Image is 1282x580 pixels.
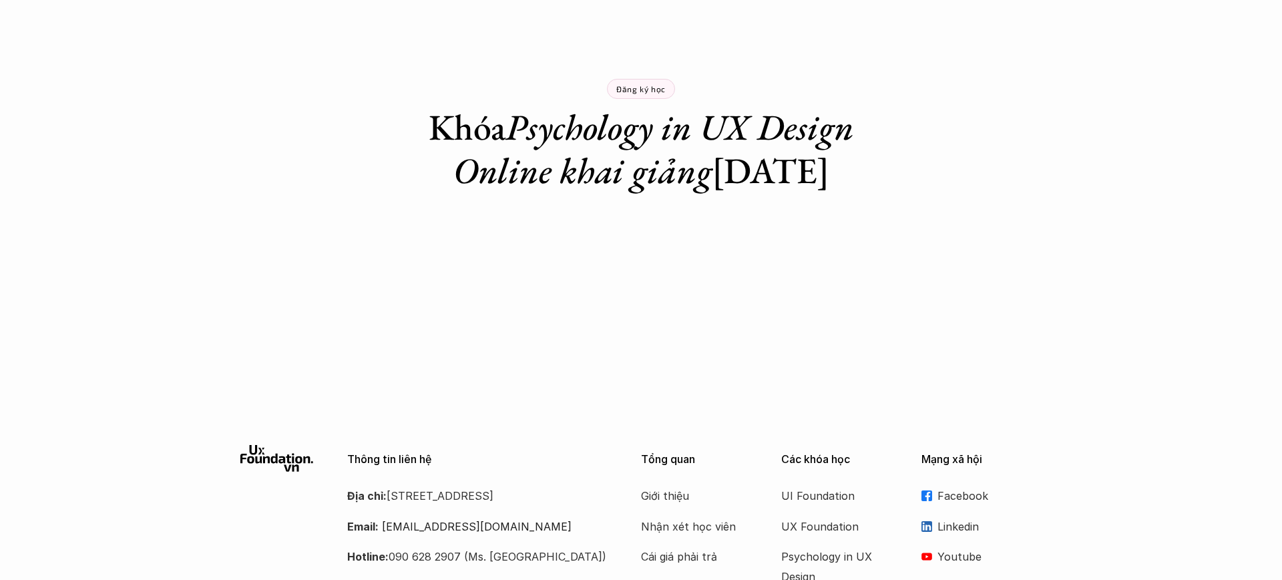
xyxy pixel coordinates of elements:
a: Youtube [921,547,1042,567]
a: Giới thiệu [641,486,748,506]
p: Các khóa học [781,453,901,466]
iframe: Biểu mẫu này đã đóng [374,219,908,336]
a: UX Foundation [781,517,888,537]
p: Đăng ký học [616,84,666,94]
a: Linkedin [921,517,1042,537]
a: Facebook [921,486,1042,506]
a: UI Foundation [781,486,888,506]
p: Linkedin [937,517,1042,537]
p: Thông tin liên hệ [347,453,608,466]
p: 090 628 2907 (Ms. [GEOGRAPHIC_DATA]) [347,547,608,567]
strong: Địa chỉ: [347,489,387,502]
strong: Email: [347,520,379,533]
a: Cái giá phải trả [641,547,748,567]
p: Facebook [937,486,1042,506]
a: Nhận xét học viên [641,517,748,537]
p: [STREET_ADDRESS] [347,486,608,506]
a: [EMAIL_ADDRESS][DOMAIN_NAME] [382,520,572,533]
strong: Hotline: [347,550,389,563]
p: Tổng quan [641,453,761,466]
p: Youtube [937,547,1042,567]
em: Psychology in UX Design Online khai giảng [453,104,862,194]
h1: Khóa [DATE] [407,106,875,192]
p: Mạng xã hội [921,453,1042,466]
